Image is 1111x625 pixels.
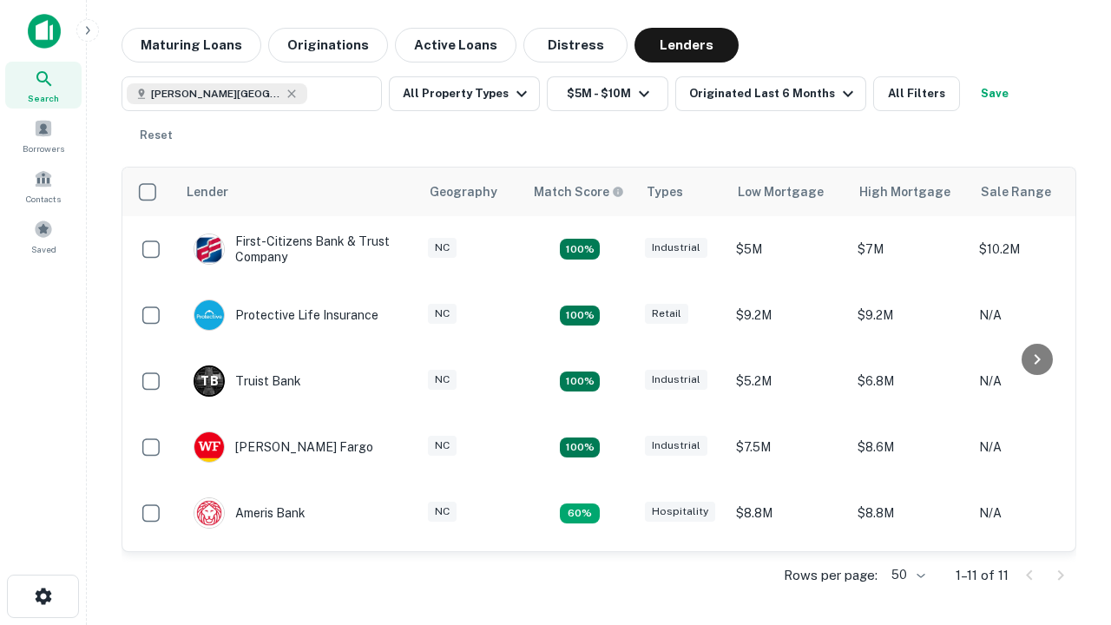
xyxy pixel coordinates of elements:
button: Maturing Loans [122,28,261,62]
button: Save your search to get updates of matches that match your search criteria. [967,76,1022,111]
div: Matching Properties: 1, hasApolloMatch: undefined [560,503,600,524]
div: Sale Range [981,181,1051,202]
div: NC [428,370,457,390]
div: High Mortgage [859,181,950,202]
td: $7.5M [727,414,849,480]
td: $8.8M [727,480,849,546]
td: $8.8M [849,480,970,546]
div: NC [428,502,457,522]
button: Active Loans [395,28,516,62]
div: Matching Properties: 2, hasApolloMatch: undefined [560,239,600,260]
td: $5M [727,216,849,282]
div: Capitalize uses an advanced AI algorithm to match your search with the best lender. The match sco... [534,182,624,201]
span: Search [28,91,59,105]
div: NC [428,436,457,456]
div: Ameris Bank [194,497,306,529]
div: Hospitality [645,502,715,522]
th: Capitalize uses an advanced AI algorithm to match your search with the best lender. The match sco... [523,168,636,216]
th: Types [636,168,727,216]
div: 50 [884,562,928,588]
span: Contacts [26,192,61,206]
img: picture [194,432,224,462]
button: Reset [128,118,184,153]
td: $5.2M [727,348,849,414]
div: Industrial [645,370,707,390]
td: $8.6M [849,414,970,480]
button: Distress [523,28,628,62]
div: Lender [187,181,228,202]
div: Geography [430,181,497,202]
img: capitalize-icon.png [28,14,61,49]
th: High Mortgage [849,168,970,216]
div: Originated Last 6 Months [689,83,858,104]
iframe: Chat Widget [1024,431,1111,514]
td: $9.2M [727,282,849,348]
div: Protective Life Insurance [194,299,378,331]
div: [PERSON_NAME] Fargo [194,431,373,463]
span: [PERSON_NAME][GEOGRAPHIC_DATA], [GEOGRAPHIC_DATA] [151,86,281,102]
button: Lenders [634,28,739,62]
td: $9.2M [849,546,970,612]
th: Low Mortgage [727,168,849,216]
span: Saved [31,242,56,256]
div: Industrial [645,238,707,258]
img: picture [194,498,224,528]
td: $6.8M [849,348,970,414]
a: Search [5,62,82,109]
td: $7M [849,216,970,282]
div: Types [647,181,683,202]
button: Originations [268,28,388,62]
p: Rows per page: [784,565,878,586]
th: Lender [176,168,419,216]
td: $9.2M [727,546,849,612]
a: Borrowers [5,112,82,159]
p: T B [201,372,218,391]
button: All Filters [873,76,960,111]
p: 1–11 of 11 [956,565,1009,586]
span: Borrowers [23,141,64,155]
img: picture [194,300,224,330]
th: Geography [419,168,523,216]
img: picture [194,234,224,264]
div: NC [428,304,457,324]
button: Originated Last 6 Months [675,76,866,111]
h6: Match Score [534,182,621,201]
div: Low Mortgage [738,181,824,202]
div: Matching Properties: 2, hasApolloMatch: undefined [560,306,600,326]
a: Contacts [5,162,82,209]
a: Saved [5,213,82,260]
div: Retail [645,304,688,324]
td: $9.2M [849,282,970,348]
div: Matching Properties: 3, hasApolloMatch: undefined [560,372,600,392]
div: NC [428,238,457,258]
div: Matching Properties: 2, hasApolloMatch: undefined [560,437,600,458]
div: Truist Bank [194,365,301,397]
button: $5M - $10M [547,76,668,111]
div: First-citizens Bank & Trust Company [194,234,402,265]
button: All Property Types [389,76,540,111]
div: Industrial [645,436,707,456]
